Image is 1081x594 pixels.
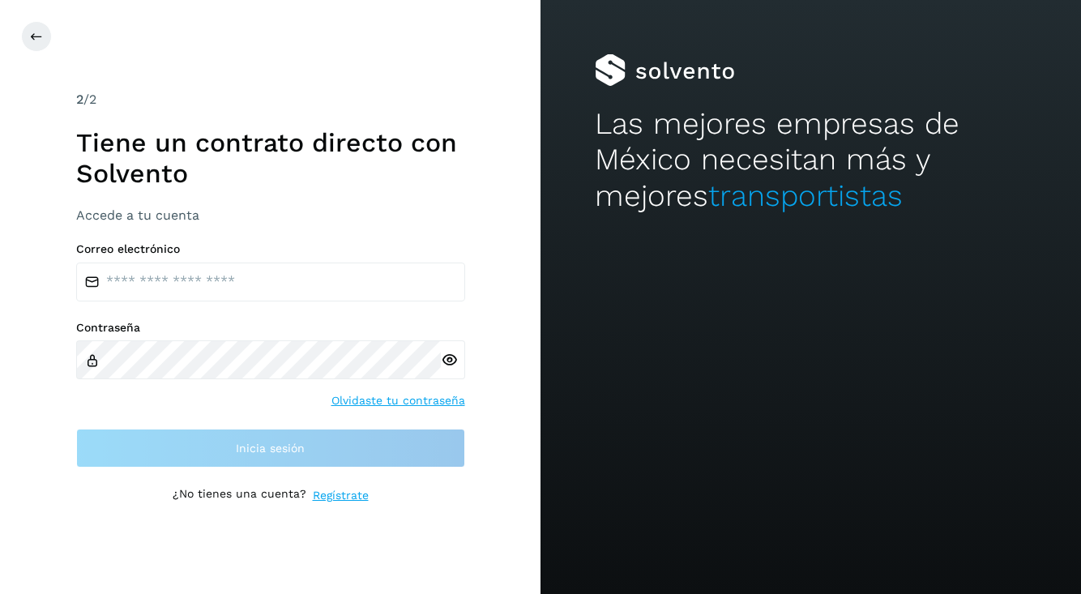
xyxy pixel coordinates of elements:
[76,207,465,223] h3: Accede a tu cuenta
[76,321,465,335] label: Contraseña
[313,487,369,504] a: Regístrate
[236,442,305,454] span: Inicia sesión
[76,242,465,256] label: Correo electrónico
[595,106,1028,214] h2: Las mejores empresas de México necesitan más y mejores
[331,392,465,409] a: Olvidaste tu contraseña
[76,429,465,468] button: Inicia sesión
[76,127,465,190] h1: Tiene un contrato directo con Solvento
[76,92,83,107] span: 2
[708,178,903,213] span: transportistas
[76,90,465,109] div: /2
[173,487,306,504] p: ¿No tienes una cuenta?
